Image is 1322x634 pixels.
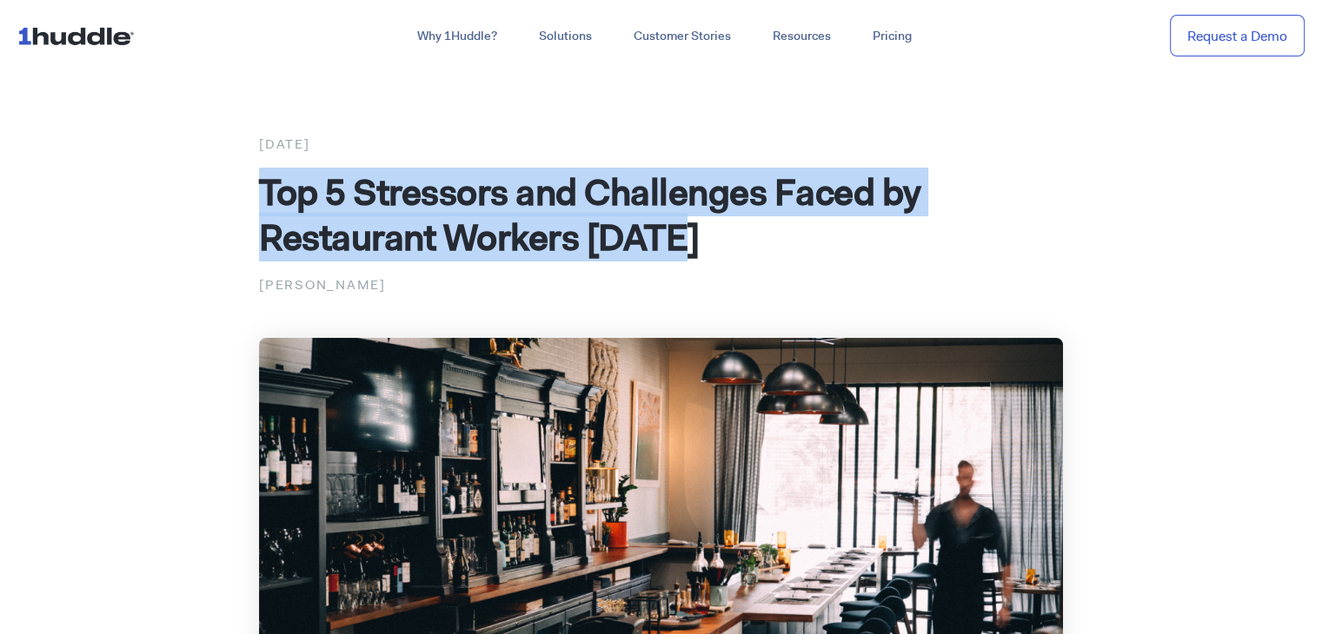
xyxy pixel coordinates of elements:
a: Request a Demo [1170,15,1305,57]
a: Solutions [518,21,613,52]
a: Why 1Huddle? [396,21,518,52]
p: [PERSON_NAME] [259,274,1063,296]
div: [DATE] [259,133,1063,155]
a: Resources [752,21,852,52]
a: Customer Stories [613,21,752,52]
a: Pricing [852,21,933,52]
span: Top 5 Stressors and Challenges Faced by Restaurant Workers [DATE] [259,168,921,261]
img: ... [17,19,142,52]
